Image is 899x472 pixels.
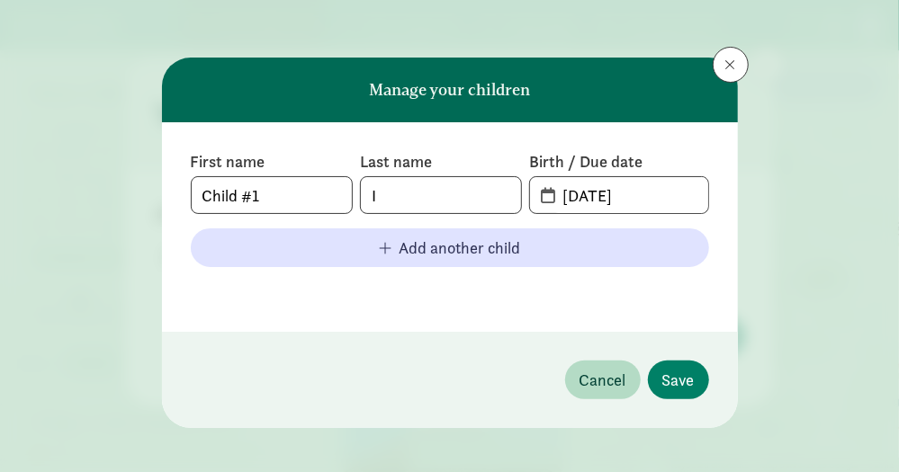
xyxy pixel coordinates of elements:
input: MM-DD-YYYY [552,177,707,213]
h6: Manage your children [369,81,530,99]
label: Last name [360,151,522,173]
button: Add another child [191,228,709,267]
button: Save [648,361,709,399]
span: Add another child [399,236,520,260]
span: Cancel [580,368,626,392]
button: Cancel [565,361,641,399]
label: Birth / Due date [529,151,708,173]
span: Save [662,368,695,392]
label: First name [191,151,353,173]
